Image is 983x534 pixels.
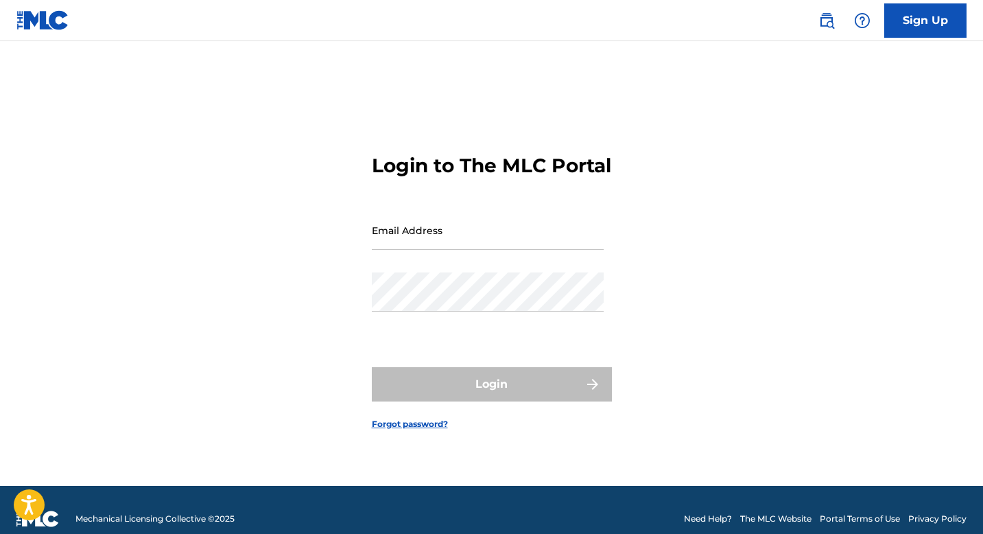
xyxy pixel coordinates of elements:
img: search [818,12,835,29]
img: logo [16,511,59,527]
a: Privacy Policy [908,513,967,525]
a: Forgot password? [372,418,448,430]
a: Need Help? [684,513,732,525]
a: Sign Up [884,3,967,38]
iframe: Chat Widget [914,468,983,534]
div: Help [849,7,876,34]
img: MLC Logo [16,10,69,30]
a: Public Search [813,7,840,34]
h3: Login to The MLC Portal [372,154,611,178]
a: Portal Terms of Use [820,513,900,525]
img: help [854,12,871,29]
a: The MLC Website [740,513,812,525]
span: Mechanical Licensing Collective © 2025 [75,513,235,525]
